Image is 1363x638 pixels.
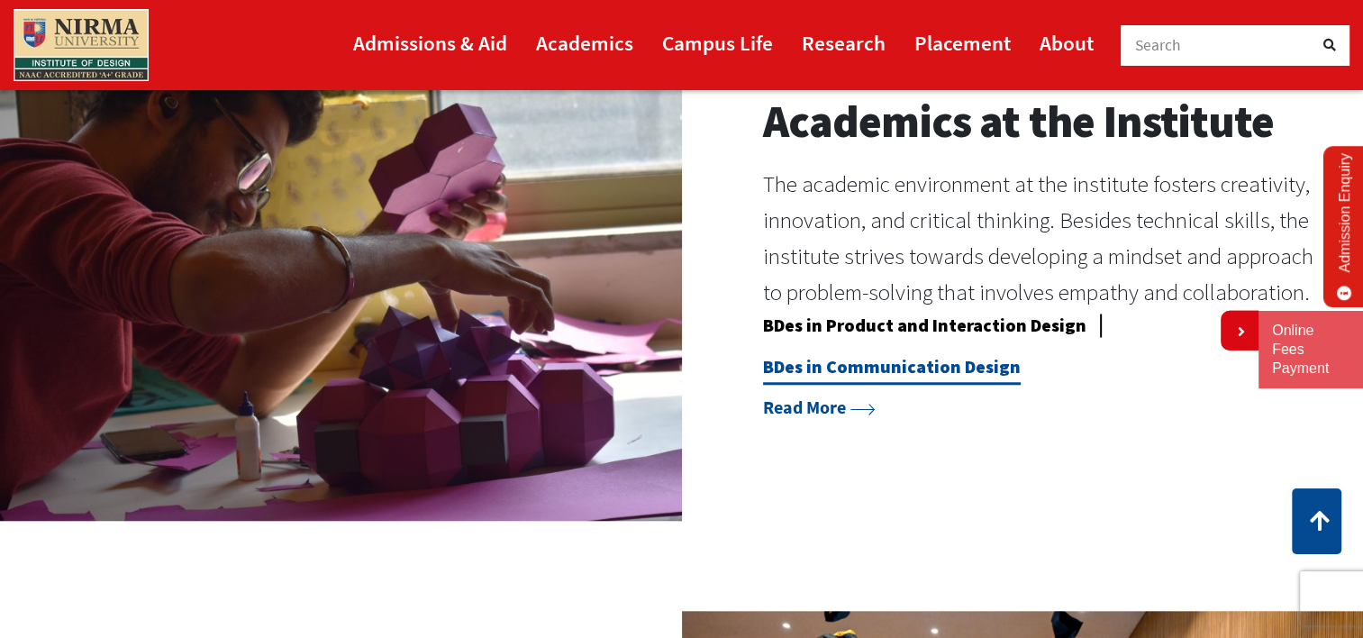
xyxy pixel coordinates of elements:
a: Campus Life [662,23,773,63]
a: Research [802,23,886,63]
a: BDes in Communication Design [763,355,1021,385]
a: Read More [763,396,875,418]
h2: Academics at the Institute [763,95,1319,149]
a: About [1040,23,1094,63]
p: The academic environment at the institute fosters creativity, innovation, and critical thinking. ... [763,167,1319,310]
img: main_logo [14,9,149,81]
a: Placement [914,23,1011,63]
a: Admissions & Aid [353,23,507,63]
a: BDes in Product and Interaction Design [763,314,1086,343]
a: Online Fees Payment [1272,322,1349,378]
span: Search [1135,35,1182,55]
a: Academics [536,23,633,63]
